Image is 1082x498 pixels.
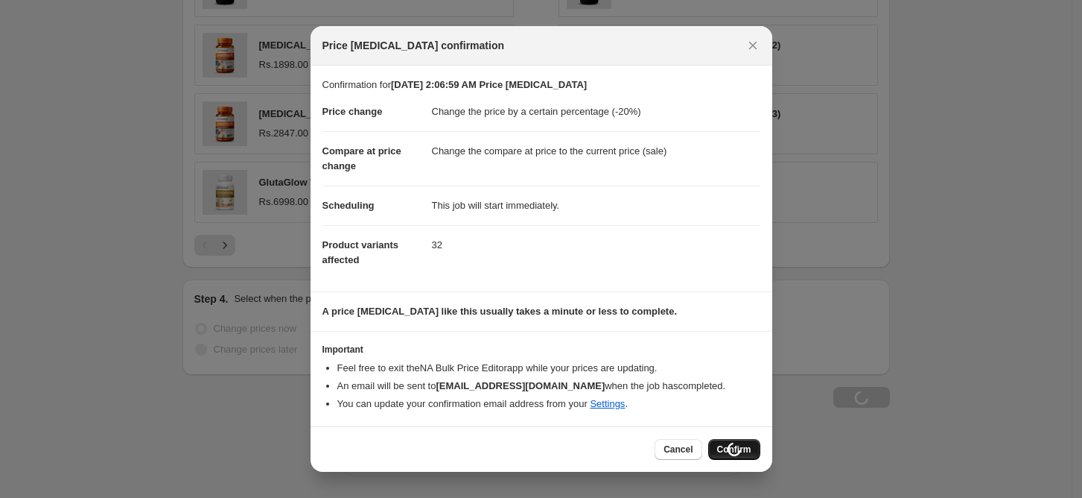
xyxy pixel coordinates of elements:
span: Price change [322,106,383,117]
li: You can update your confirmation email address from your . [337,397,760,412]
span: Price [MEDICAL_DATA] confirmation [322,38,505,53]
button: Close [742,35,763,56]
h3: Important [322,344,760,356]
button: Cancel [655,439,701,460]
dd: 32 [432,225,760,265]
b: [EMAIL_ADDRESS][DOMAIN_NAME] [436,380,605,391]
span: Scheduling [322,200,375,211]
dd: Change the compare at price to the current price (sale) [432,131,760,171]
span: Cancel [663,444,693,456]
span: Compare at price change [322,145,401,171]
p: Confirmation for [322,78,760,92]
a: Settings [590,398,625,409]
b: [DATE] 2:06:59 AM Price [MEDICAL_DATA] [391,79,587,90]
dd: Change the price by a certain percentage (-20%) [432,92,760,131]
dd: This job will start immediately. [432,186,760,225]
li: Feel free to exit the NA Bulk Price Editor app while your prices are updating. [337,361,760,376]
b: A price [MEDICAL_DATA] like this usually takes a minute or less to complete. [322,306,678,317]
span: Product variants affected [322,239,399,265]
li: An email will be sent to when the job has completed . [337,379,760,394]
